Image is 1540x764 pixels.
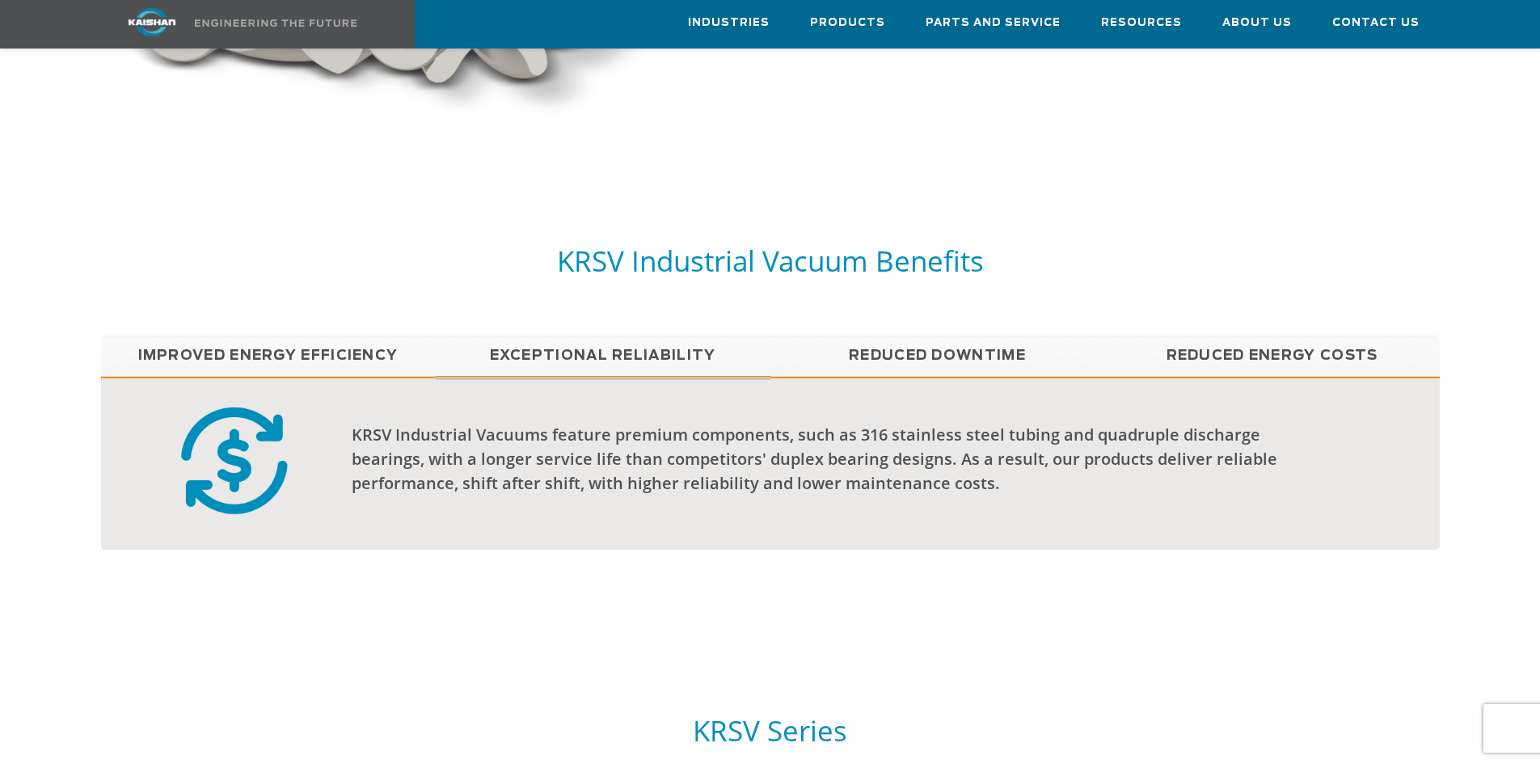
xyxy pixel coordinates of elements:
[1101,14,1182,32] span: Resources
[688,1,770,44] a: Industries
[926,1,1061,44] a: Parts and Service
[1332,1,1420,44] a: Contact Us
[810,1,885,44] a: Products
[1222,14,1292,32] span: About Us
[101,715,1440,746] h5: KRSV Series
[1222,1,1292,44] a: About Us
[770,336,1105,376] a: Reduced Downtime
[688,14,770,32] span: Industries
[352,423,1331,496] div: KRSV Industrial Vacuums feature premium components, such as 316 stainless steel tubing and quadru...
[810,14,885,32] span: Products
[436,336,770,376] a: Exceptional reliability
[926,14,1061,32] span: Parts and Service
[101,336,436,376] a: Improved Energy Efficiency
[1101,1,1182,44] a: Resources
[101,243,1440,279] h5: KRSV Industrial Vacuum Benefits
[195,19,357,27] img: Engineering the future
[171,403,297,519] img: cost efficient badge
[1105,336,1440,376] a: Reduced Energy Costs
[101,377,1440,550] div: Exceptional reliability
[91,8,213,36] img: kaishan logo
[1332,14,1420,32] span: Contact Us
